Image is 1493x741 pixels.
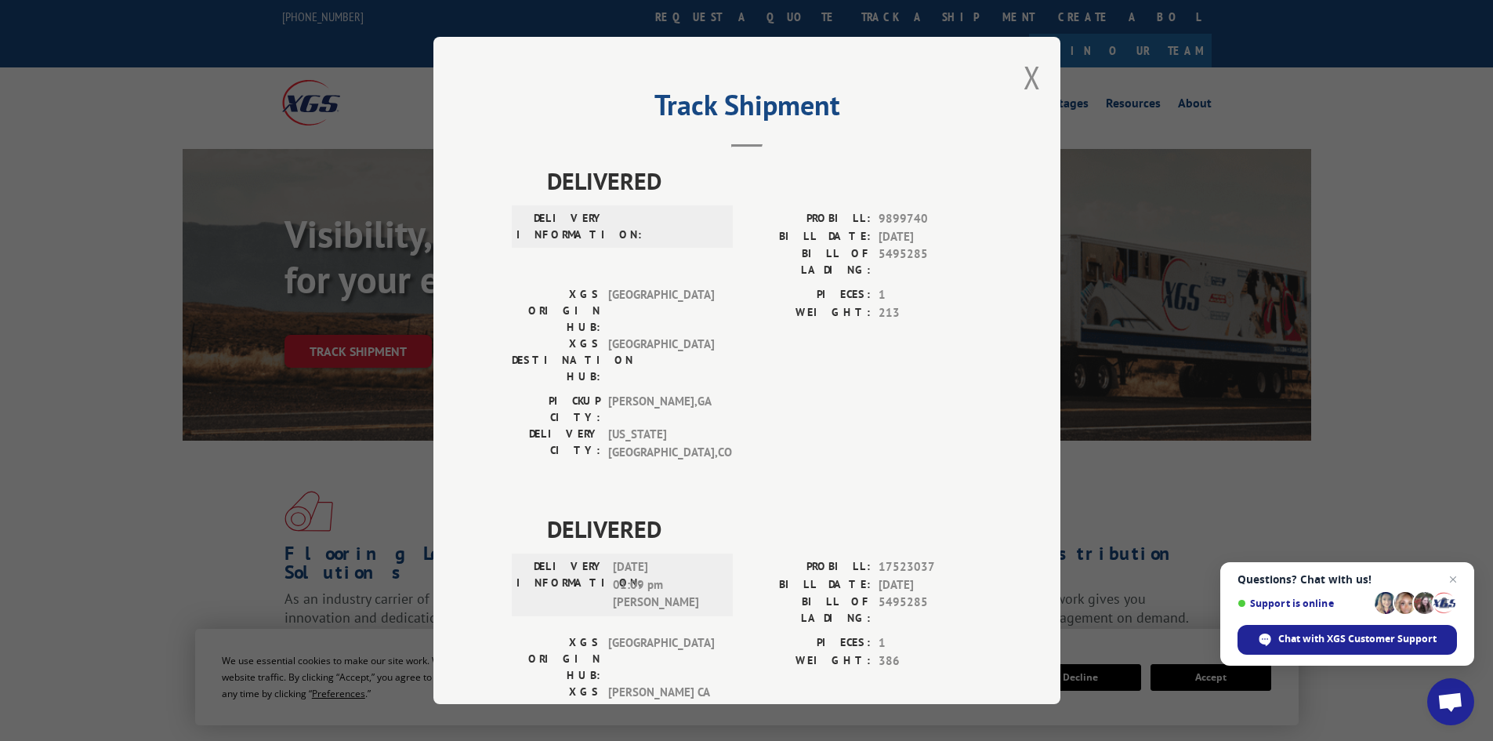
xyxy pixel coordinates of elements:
label: XGS DESTINATION HUB: [512,336,600,385]
span: Support is online [1238,598,1369,609]
label: PIECES: [747,634,871,652]
span: Chat with XGS Customer Support [1278,632,1437,646]
label: BILL OF LADING: [747,594,871,627]
span: [PERSON_NAME] , GA [608,393,714,426]
label: XGS ORIGIN HUB: [512,286,600,336]
label: PROBILL: [747,210,871,228]
label: BILL OF LADING: [747,245,871,278]
label: PROBILL: [747,558,871,576]
div: Chat with XGS Customer Support [1238,625,1457,655]
span: DELIVERED [547,511,982,547]
h2: Track Shipment [512,94,982,124]
span: 1 [879,634,982,652]
span: [GEOGRAPHIC_DATA] [608,286,714,336]
span: 1 [879,286,982,304]
span: 5495285 [879,594,982,627]
label: BILL DATE: [747,228,871,246]
label: WEIGHT: [747,652,871,670]
span: [GEOGRAPHIC_DATA] [608,336,714,385]
span: Questions? Chat with us! [1238,573,1457,586]
span: 213 [879,304,982,322]
label: DELIVERY CITY: [512,426,600,461]
label: WEIGHT: [747,304,871,322]
span: [DATE] 01:09 pm [PERSON_NAME] [613,558,719,612]
label: PICKUP CITY: [512,393,600,426]
span: 386 [879,652,982,670]
label: DELIVERY INFORMATION: [516,210,605,243]
label: DELIVERY INFORMATION: [516,558,605,612]
span: [DATE] [879,576,982,594]
span: [US_STATE][GEOGRAPHIC_DATA] , CO [608,426,714,461]
label: BILL DATE: [747,576,871,594]
div: Open chat [1427,678,1474,725]
label: XGS ORIGIN HUB: [512,634,600,684]
span: [DATE] [879,228,982,246]
span: 5495285 [879,245,982,278]
button: Close modal [1024,56,1041,98]
span: DELIVERED [547,163,982,198]
span: 9899740 [879,210,982,228]
span: [GEOGRAPHIC_DATA] [608,634,714,684]
span: Close chat [1444,570,1462,589]
span: 17523037 [879,558,982,576]
label: XGS DESTINATION HUB: [512,684,600,733]
label: PIECES: [747,286,871,304]
span: [PERSON_NAME] CA [608,684,714,733]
